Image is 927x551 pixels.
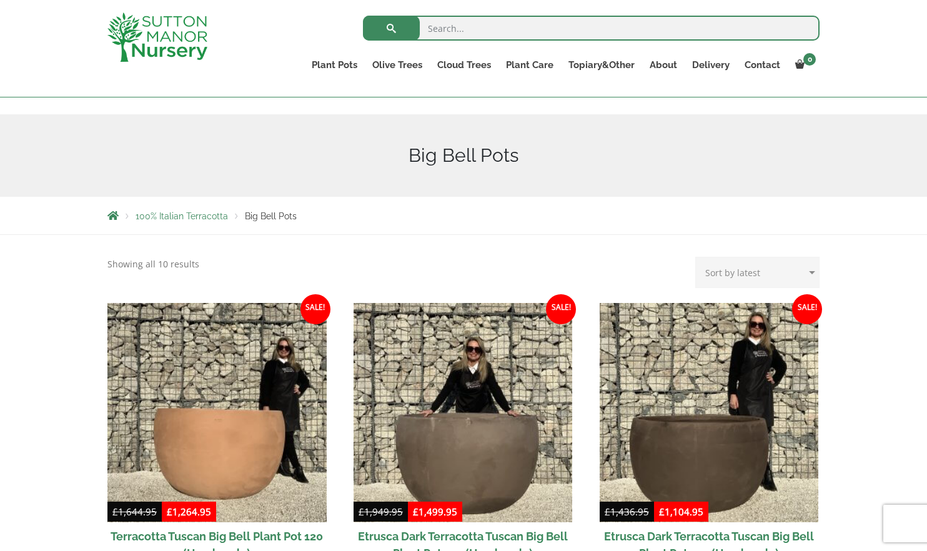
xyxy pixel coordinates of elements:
[605,505,649,518] bdi: 1,436.95
[659,505,703,518] bdi: 1,104.95
[354,303,573,522] img: Etrusca Dark Terracotta Tuscan Big Bell Plant Pot 120 (Handmade)
[600,303,819,522] img: Etrusca Dark Terracotta Tuscan Big Bell Plant Pot 105 (Handmade)
[107,257,199,272] p: Showing all 10 results
[737,56,788,74] a: Contact
[498,56,561,74] a: Plant Care
[792,294,822,324] span: Sale!
[803,53,816,66] span: 0
[300,294,330,324] span: Sale!
[365,56,430,74] a: Olive Trees
[112,505,118,518] span: £
[413,505,419,518] span: £
[107,12,207,62] img: logo
[413,505,457,518] bdi: 1,499.95
[359,505,403,518] bdi: 1,949.95
[359,505,364,518] span: £
[304,56,365,74] a: Plant Pots
[430,56,498,74] a: Cloud Trees
[788,56,820,74] a: 0
[107,144,820,167] h1: Big Bell Pots
[107,211,820,221] nav: Breadcrumbs
[167,505,172,518] span: £
[642,56,685,74] a: About
[605,505,610,518] span: £
[546,294,576,324] span: Sale!
[363,16,820,41] input: Search...
[245,211,297,221] span: Big Bell Pots
[659,505,665,518] span: £
[561,56,642,74] a: Topiary&Other
[167,505,211,518] bdi: 1,264.95
[136,211,228,221] a: 100% Italian Terracotta
[695,257,820,288] select: Shop order
[107,303,327,522] img: Terracotta Tuscan Big Bell Plant Pot 120 (Handmade)
[112,505,157,518] bdi: 1,644.95
[685,56,737,74] a: Delivery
